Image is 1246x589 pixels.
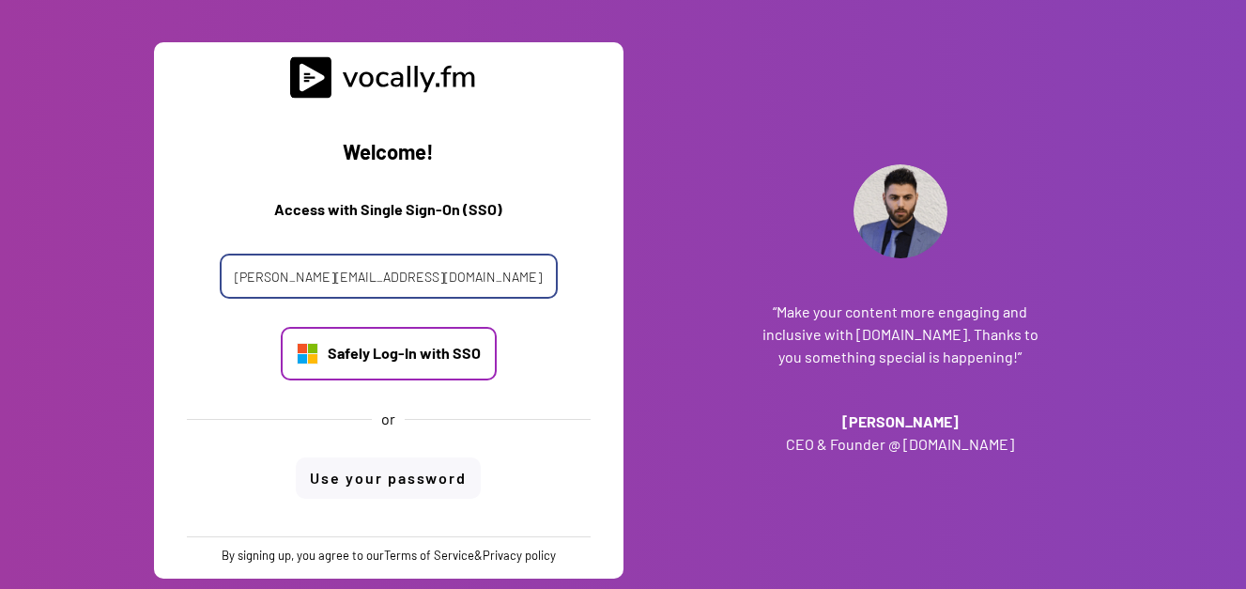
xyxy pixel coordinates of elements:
img: Addante_Profile.png [854,164,947,258]
button: Use your password [296,457,481,499]
h3: “Make your content more engaging and inclusive with [DOMAIN_NAME]. Thanks to you something specia... [760,301,1041,368]
h2: Welcome! [168,136,609,170]
div: By signing up, you agree to our & [222,547,556,564]
input: Your email [220,254,558,299]
div: or [381,409,395,429]
h3: CEO & Founder @ [DOMAIN_NAME] [760,433,1041,456]
h3: Access with Single Sign-On (SSO) [168,198,609,232]
a: Terms of Service [384,548,474,563]
h3: [PERSON_NAME] [760,411,1041,433]
div: Safely Log-In with SSO [328,343,481,364]
img: vocally%20logo.svg [290,56,487,99]
img: Microsoft_logo.svg [297,343,318,364]
a: Privacy policy [483,548,556,563]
